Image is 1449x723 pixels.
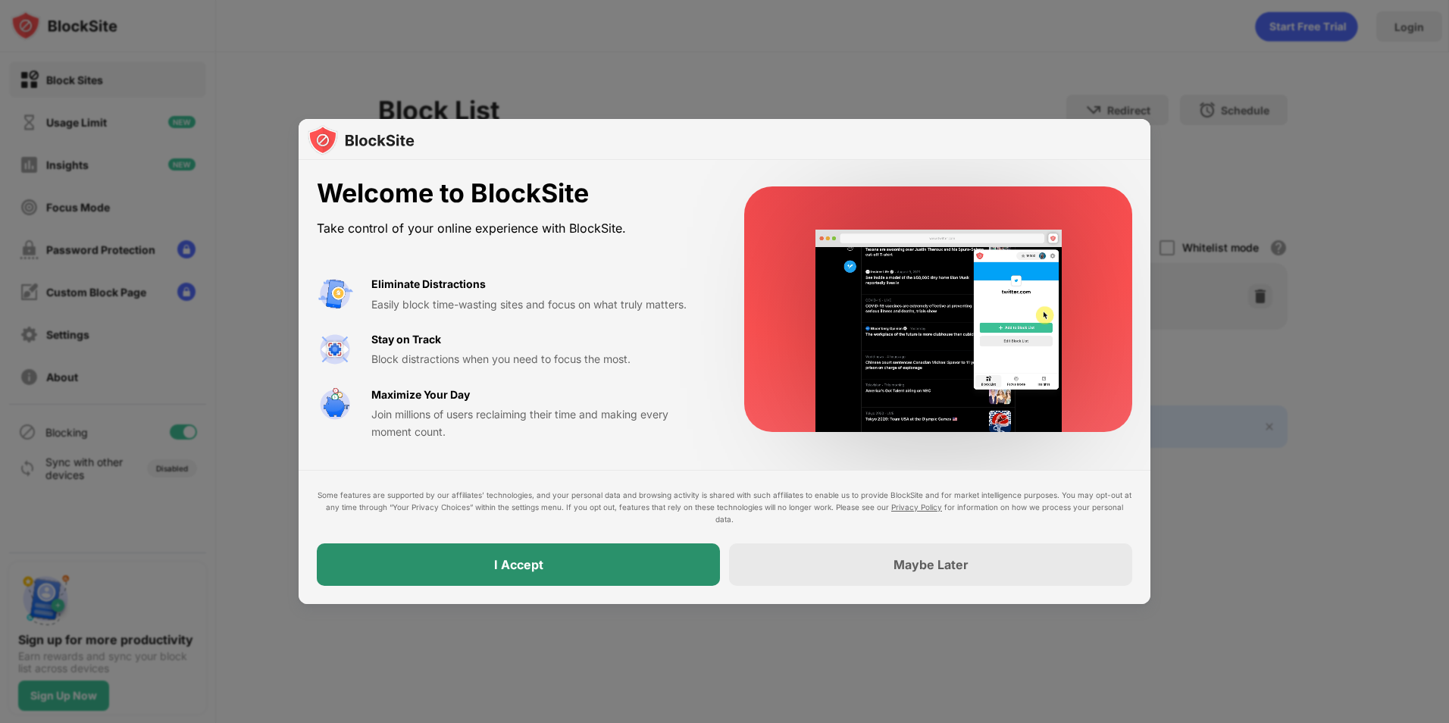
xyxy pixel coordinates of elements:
[891,502,942,512] a: Privacy Policy
[893,557,969,572] div: Maybe Later
[317,178,708,209] div: Welcome to BlockSite
[317,331,353,368] img: value-focus.svg
[308,125,415,155] img: logo-blocksite.svg
[317,218,708,239] div: Take control of your online experience with BlockSite.
[371,331,441,348] div: Stay on Track
[317,489,1132,525] div: Some features are supported by our affiliates’ technologies, and your personal data and browsing ...
[317,387,353,423] img: value-safe-time.svg
[494,557,543,572] div: I Accept
[371,406,708,440] div: Join millions of users reclaiming their time and making every moment count.
[371,276,486,293] div: Eliminate Distractions
[371,296,708,313] div: Easily block time-wasting sites and focus on what truly matters.
[371,387,470,403] div: Maximize Your Day
[371,351,708,368] div: Block distractions when you need to focus the most.
[317,276,353,312] img: value-avoid-distractions.svg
